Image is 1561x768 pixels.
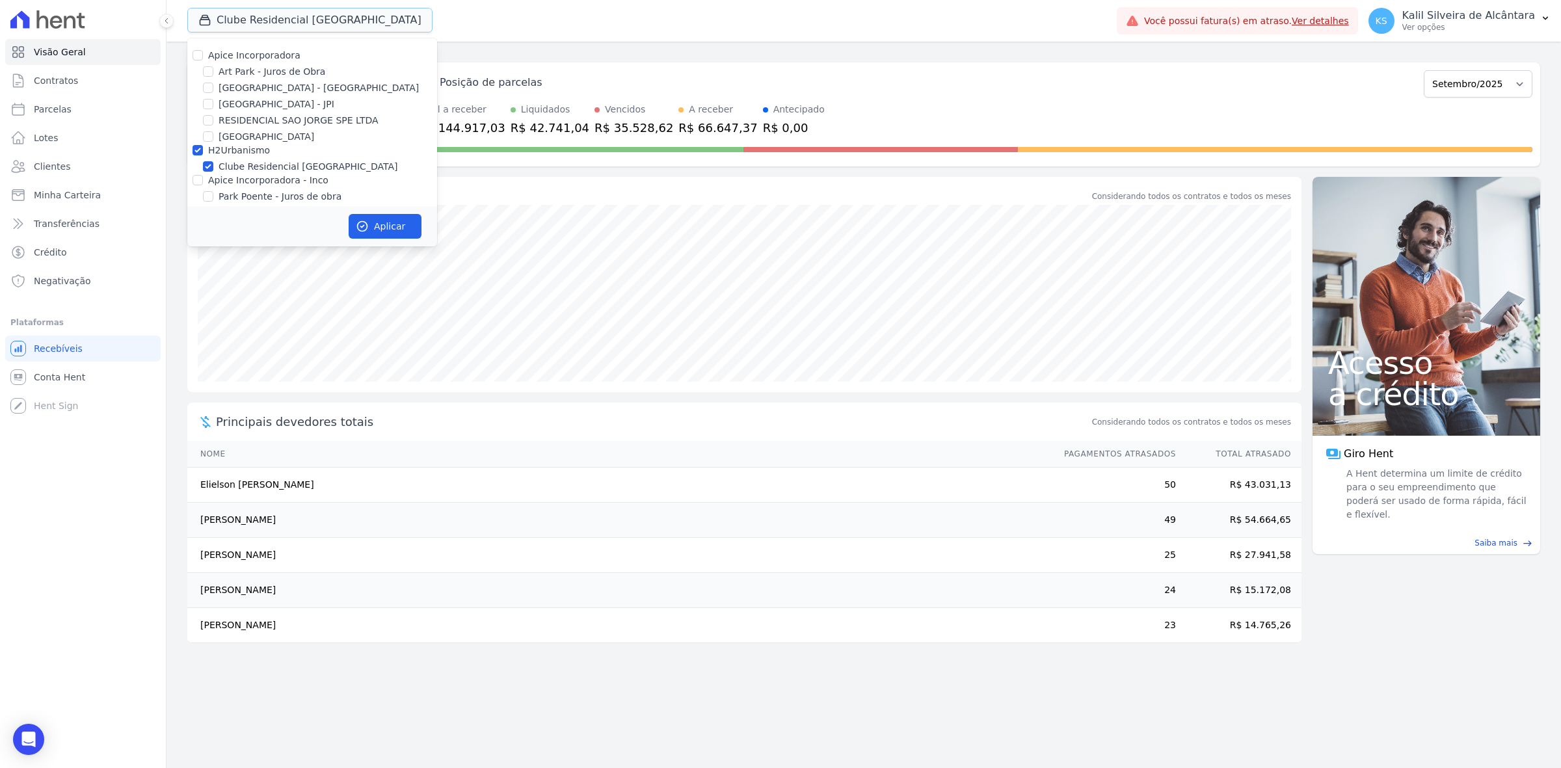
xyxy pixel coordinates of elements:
[594,119,673,137] div: R$ 35.528,62
[521,103,570,116] div: Liquidados
[349,214,421,239] button: Aplicar
[1052,608,1177,643] td: 23
[678,119,757,137] div: R$ 66.647,37
[187,8,433,33] button: Clube Residencial [GEOGRAPHIC_DATA]
[34,371,85,384] span: Conta Hent
[1092,191,1291,202] div: Considerando todos os contratos e todos os meses
[34,103,72,116] span: Parcelas
[187,608,1052,643] td: [PERSON_NAME]
[5,364,161,390] a: Conta Hent
[763,119,825,137] div: R$ 0,00
[10,315,155,330] div: Plataformas
[34,46,86,59] span: Visão Geral
[5,68,161,94] a: Contratos
[187,503,1052,538] td: [PERSON_NAME]
[1052,538,1177,573] td: 25
[440,75,542,90] div: Posição de parcelas
[605,103,645,116] div: Vencidos
[187,468,1052,503] td: Elielson [PERSON_NAME]
[1177,573,1301,608] td: R$ 15.172,08
[1328,347,1525,378] span: Acesso
[419,119,505,137] div: R$ 144.917,03
[1344,467,1527,522] span: A Hent determina um limite de crédito para o seu empreendimento que poderá ser usado de forma ráp...
[1052,468,1177,503] td: 50
[34,246,67,259] span: Crédito
[219,65,325,79] label: Art Park - Juros de Obra
[5,96,161,122] a: Parcelas
[1292,16,1349,26] a: Ver detalhes
[5,39,161,65] a: Visão Geral
[1402,22,1535,33] p: Ver opções
[1092,416,1291,428] span: Considerando todos os contratos e todos os meses
[34,342,83,355] span: Recebíveis
[1376,16,1387,25] span: KS
[689,103,733,116] div: A receber
[1177,503,1301,538] td: R$ 54.664,65
[511,119,589,137] div: R$ 42.741,04
[219,190,341,204] label: Park Poente - Juros de obra
[419,103,505,116] div: Total a receber
[219,160,397,174] label: Clube Residencial [GEOGRAPHIC_DATA]
[1177,468,1301,503] td: R$ 43.031,13
[1177,441,1301,468] th: Total Atrasado
[187,441,1052,468] th: Nome
[216,413,1089,430] span: Principais devedores totais
[13,724,44,755] div: Open Intercom Messenger
[34,274,91,287] span: Negativação
[1523,538,1532,548] span: east
[187,573,1052,608] td: [PERSON_NAME]
[34,74,78,87] span: Contratos
[5,153,161,179] a: Clientes
[208,145,270,155] label: H2Urbanismo
[1177,538,1301,573] td: R$ 27.941,58
[208,50,300,60] label: Apice Incorporadora
[219,81,419,95] label: [GEOGRAPHIC_DATA] - [GEOGRAPHIC_DATA]
[216,187,1089,205] div: Saldo devedor total
[5,182,161,208] a: Minha Carteira
[34,217,100,230] span: Transferências
[5,268,161,294] a: Negativação
[5,336,161,362] a: Recebíveis
[219,130,314,144] label: [GEOGRAPHIC_DATA]
[187,538,1052,573] td: [PERSON_NAME]
[1474,537,1517,549] span: Saiba mais
[1052,573,1177,608] td: 24
[5,239,161,265] a: Crédito
[1402,9,1535,22] p: Kalil Silveira de Alcântara
[34,189,101,202] span: Minha Carteira
[219,98,334,111] label: [GEOGRAPHIC_DATA] - JPI
[5,211,161,237] a: Transferências
[1177,608,1301,643] td: R$ 14.765,26
[208,175,328,185] label: Apice Incorporadora - Inco
[5,125,161,151] a: Lotes
[1144,14,1349,28] span: Você possui fatura(s) em atraso.
[1052,503,1177,538] td: 49
[1052,441,1177,468] th: Pagamentos Atrasados
[34,160,70,173] span: Clientes
[773,103,825,116] div: Antecipado
[1328,378,1525,410] span: a crédito
[1344,446,1393,462] span: Giro Hent
[1358,3,1561,39] button: KS Kalil Silveira de Alcântara Ver opções
[219,114,379,127] label: RESIDENCIAL SAO JORGE SPE LTDA
[1320,537,1532,549] a: Saiba mais east
[34,131,59,144] span: Lotes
